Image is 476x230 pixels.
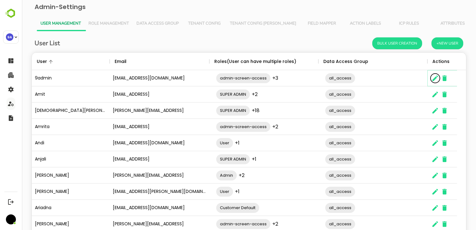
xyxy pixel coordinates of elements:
span: SUPER ADMIN [194,91,228,98]
div: Amrita [10,119,88,135]
span: all_access [303,156,333,163]
div: [EMAIL_ADDRESS][DOMAIN_NAME] [88,70,188,86]
img: BambooboxLogoMark.f1c84d78b4c51b1a7b5f700c9845e183.svg [3,7,19,19]
span: admin-screen-access [194,74,249,82]
div: Actions [411,53,428,70]
div: Anjali [10,151,88,167]
span: Field Mapper [282,21,318,26]
span: Role Management [67,21,107,26]
span: User [194,188,211,195]
button: Bulk User Creation [350,37,400,49]
div: [EMAIL_ADDRESS][DOMAIN_NAME] [88,135,188,151]
span: Tenant Config [164,21,201,26]
span: all_access [303,220,333,228]
span: +3 [250,74,256,82]
div: [PERSON_NAME] [10,167,88,184]
div: 9A [6,33,13,41]
span: +1 [213,188,218,195]
span: admin-screen-access [194,220,249,228]
div: [EMAIL_ADDRESS][DOMAIN_NAME] [88,200,188,216]
div: [EMAIL_ADDRESS] [88,86,188,103]
span: ICP Rules [369,21,405,26]
span: all_access [303,204,333,211]
span: Tenant Config [PERSON_NAME] [208,21,274,26]
span: User Management [19,21,59,26]
span: +2 [250,220,256,228]
div: Amit [10,86,88,103]
div: Roles(User can have multiple roles) [193,53,274,70]
span: +1 [213,139,218,146]
span: Action Labels [326,21,362,26]
button: Logout [7,198,15,206]
span: Customer Default [194,204,237,211]
span: all_access [303,188,333,195]
div: Data Access Group [302,53,346,70]
span: +1 [230,156,235,163]
div: [EMAIL_ADDRESS] [88,119,188,135]
div: [EMAIL_ADDRESS][PERSON_NAME][DOMAIN_NAME] [88,184,188,200]
div: 9admin [10,70,88,86]
span: SUPER ADMIN [194,156,228,163]
div: [EMAIL_ADDRESS] [88,151,188,167]
span: all_access [303,107,333,114]
div: Email [93,53,105,70]
div: Ariadna [10,200,88,216]
span: SUPER ADMIN [194,107,228,114]
span: all_access [303,91,333,98]
span: all_access [303,74,333,82]
div: Vertical tabs example [15,16,439,31]
div: User [15,53,25,70]
div: Andi [10,135,88,151]
span: Data Access Group [115,21,157,26]
span: Admin [194,172,215,179]
span: Attributes [413,21,449,26]
span: admin-screen-access [194,123,249,130]
button: Sort [25,58,33,65]
span: +18 [230,107,238,114]
div: [DEMOGRAPHIC_DATA][PERSON_NAME][DEMOGRAPHIC_DATA] [10,103,88,119]
div: [PERSON_NAME] [10,184,88,200]
span: +2 [217,172,223,179]
div: [PERSON_NAME][EMAIL_ADDRESS] [88,103,188,119]
button: Sort [105,58,112,65]
span: +2 [250,123,256,130]
button: +New User [410,37,441,49]
span: all_access [303,139,333,146]
span: all_access [303,123,333,130]
div: [PERSON_NAME][EMAIL_ADDRESS] [88,167,188,184]
span: +2 [230,91,236,98]
span: User [194,139,211,146]
span: all_access [303,172,333,179]
h6: User List [13,38,38,48]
